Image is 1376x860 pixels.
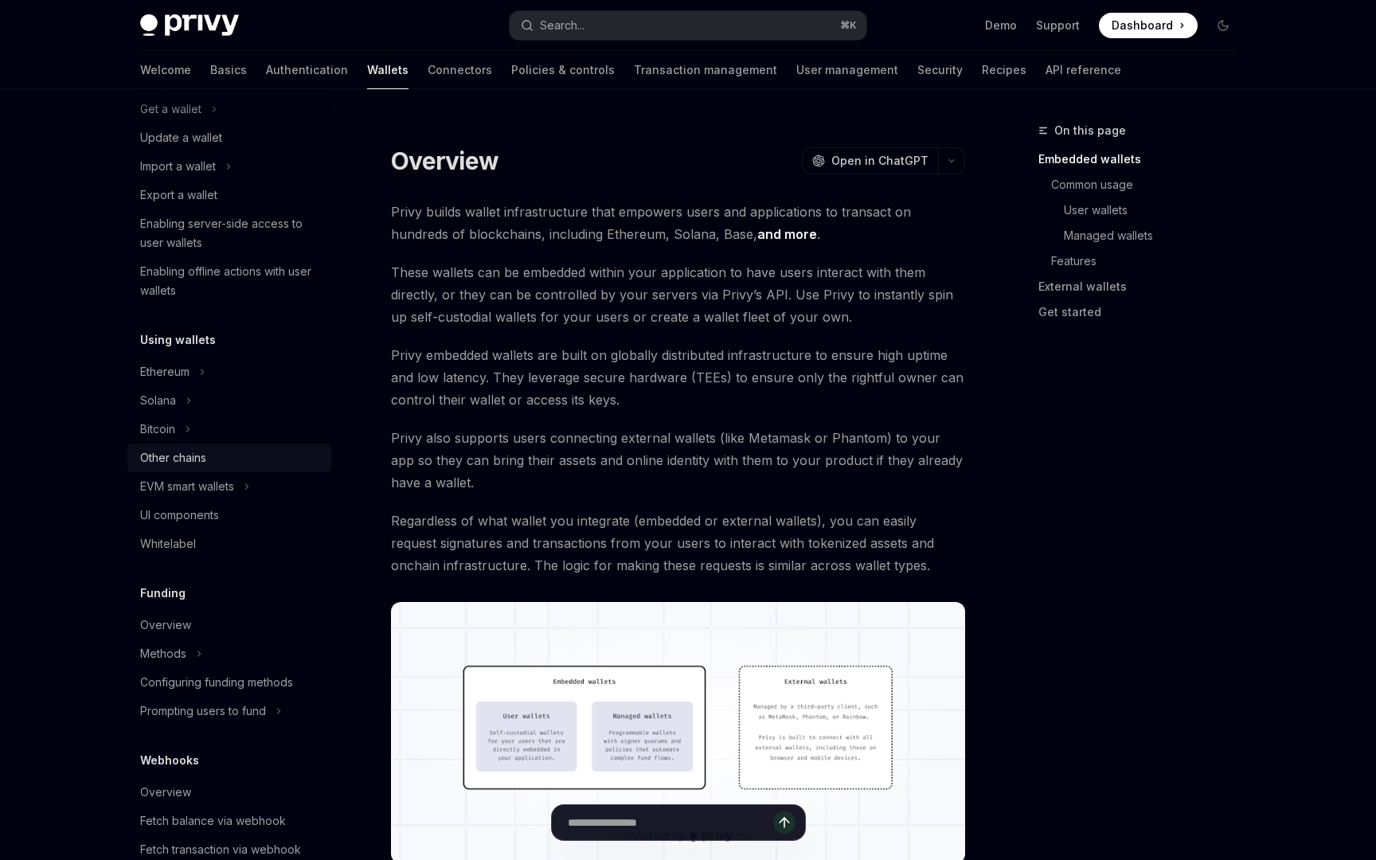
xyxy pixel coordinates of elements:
div: Whitelabel [140,534,196,553]
div: Solana [140,391,176,410]
button: Toggle Bitcoin section [127,415,331,444]
a: Authentication [266,51,348,89]
a: Recipes [982,51,1026,89]
a: Export a wallet [127,181,331,209]
a: Support [1036,18,1080,33]
div: Other chains [140,448,206,467]
a: Overview [127,778,331,807]
div: Prompting users to fund [140,702,266,721]
a: Configuring funding methods [127,668,331,697]
div: Enabling offline actions with user wallets [140,262,322,300]
a: and more [757,226,817,243]
button: Toggle EVM smart wallets section [127,472,331,501]
button: Toggle dark mode [1210,13,1236,38]
button: Toggle Solana section [127,386,331,415]
a: Dashboard [1099,13,1198,38]
a: Managed wallets [1038,223,1249,248]
div: Configuring funding methods [140,673,293,692]
img: dark logo [140,14,239,37]
h5: Webhooks [140,751,199,770]
button: Toggle Prompting users to fund section [127,697,331,725]
a: User management [796,51,898,89]
a: Wallets [367,51,408,89]
span: On this page [1054,121,1126,140]
a: Security [917,51,963,89]
div: EVM smart wallets [140,477,234,496]
div: Import a wallet [140,157,216,176]
div: Methods [140,644,186,663]
a: Policies & controls [511,51,615,89]
a: Welcome [140,51,191,89]
a: Demo [985,18,1017,33]
span: Privy also supports users connecting external wallets (like Metamask or Phantom) to your app so t... [391,427,965,494]
div: Enabling server-side access to user wallets [140,214,322,252]
a: Basics [210,51,247,89]
h5: Funding [140,584,186,603]
a: Transaction management [634,51,777,89]
a: UI components [127,501,331,530]
a: Overview [127,611,331,639]
input: Ask a question... [568,805,773,840]
span: Open in ChatGPT [831,153,928,169]
span: Regardless of what wallet you integrate (embedded or external wallets), you can easily request si... [391,510,965,577]
div: Overview [140,616,191,635]
a: Common usage [1038,172,1249,197]
div: Ethereum [140,362,190,381]
a: External wallets [1038,274,1249,299]
button: Toggle Methods section [127,639,331,668]
a: Get started [1038,299,1249,325]
h5: Using wallets [140,330,216,350]
button: Toggle Import a wallet section [127,152,331,181]
span: ⌘ K [840,19,857,32]
a: Embedded wallets [1038,147,1249,172]
div: Search... [540,16,584,35]
a: Other chains [127,444,331,472]
h1: Overview [391,147,498,175]
span: Privy embedded wallets are built on globally distributed infrastructure to ensure high uptime and... [391,344,965,411]
div: Bitcoin [140,420,175,439]
a: Fetch balance via webhook [127,807,331,835]
span: Dashboard [1112,18,1173,33]
a: Connectors [428,51,492,89]
div: Fetch transaction via webhook [140,840,301,859]
button: Send message [773,811,795,834]
div: UI components [140,506,219,525]
a: Features [1038,248,1249,274]
span: Privy builds wallet infrastructure that empowers users and applications to transact on hundreds o... [391,201,965,245]
button: Open search [510,11,866,40]
div: Fetch balance via webhook [140,811,286,831]
span: These wallets can be embedded within your application to have users interact with them directly, ... [391,261,965,328]
a: Whitelabel [127,530,331,558]
a: Enabling server-side access to user wallets [127,209,331,257]
a: Enabling offline actions with user wallets [127,257,331,305]
div: Export a wallet [140,186,217,205]
button: Toggle Ethereum section [127,358,331,386]
div: Update a wallet [140,128,222,147]
a: User wallets [1038,197,1249,223]
a: Update a wallet [127,123,331,152]
a: API reference [1046,51,1121,89]
button: Open in ChatGPT [802,147,938,174]
div: Overview [140,783,191,802]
